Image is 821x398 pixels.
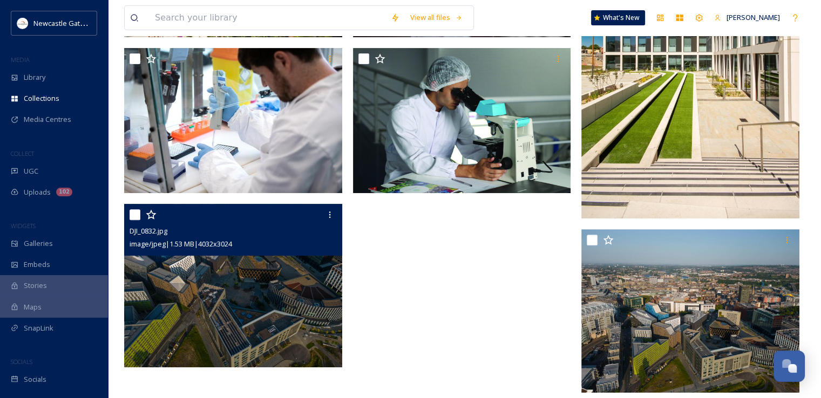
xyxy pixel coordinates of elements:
span: Uploads [24,187,51,197]
span: WIDGETS [11,222,36,230]
span: SnapLink [24,323,53,333]
span: Media Centres [24,114,71,125]
button: Open Chat [773,351,805,382]
img: Biosphere058.jpg [124,48,342,194]
span: SOCIALS [11,358,32,366]
a: View all files [405,7,468,28]
a: What's New [591,10,645,25]
span: UGC [24,166,38,176]
span: Maps [24,302,42,312]
span: Embeds [24,259,50,270]
span: COLLECT [11,149,34,157]
span: Collections [24,93,59,104]
input: Search your library [150,6,385,30]
a: [PERSON_NAME] [709,7,785,28]
span: Socials [24,374,46,385]
img: DJI_0832.jpg [124,204,342,367]
span: image/jpeg | 1.53 MB | 4032 x 3024 [130,239,232,249]
span: [PERSON_NAME] [727,12,780,22]
img: DqD9wEUd_400x400.jpg [17,18,28,29]
span: Galleries [24,238,53,249]
img: Skills and jobs.jpg [353,48,571,194]
span: MEDIA [11,56,30,64]
img: DJI_0827.jpg [581,229,799,393]
span: Stories [24,280,47,291]
span: Newcastle Gateshead Initiative [33,18,133,28]
span: DJI_0832.jpg [130,226,167,236]
span: Library [24,72,45,83]
div: 102 [56,188,72,196]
